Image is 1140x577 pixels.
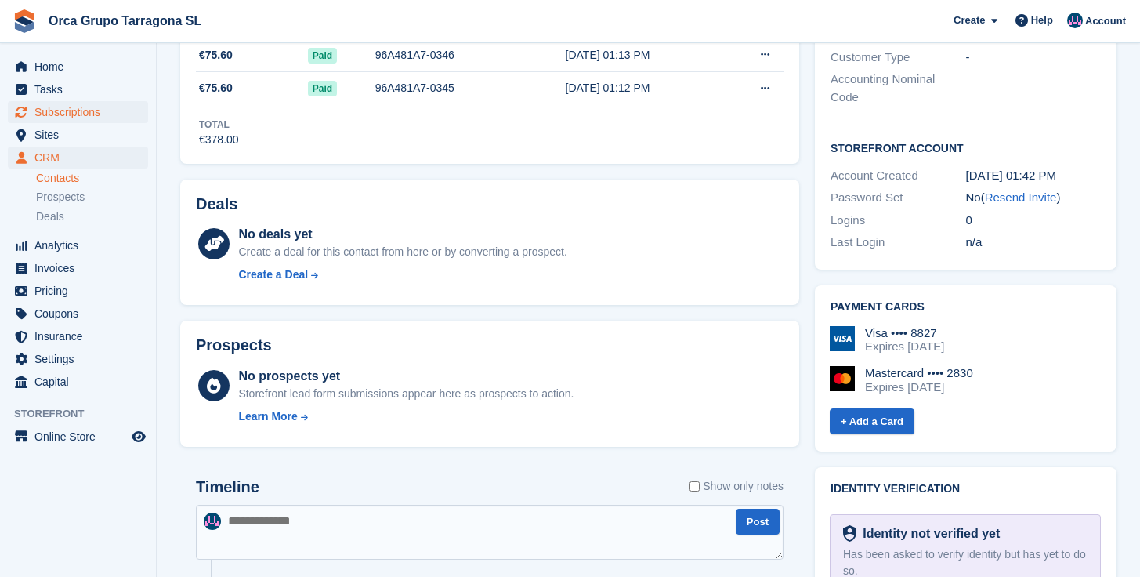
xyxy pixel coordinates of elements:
span: Help [1031,13,1053,28]
span: Coupons [34,303,128,325]
h2: Payment cards [831,301,1101,314]
div: Last Login [831,234,966,252]
span: Settings [34,348,128,370]
span: Account [1085,13,1126,29]
span: CRM [34,147,128,169]
a: Contacts [36,171,148,186]
span: Storefront [14,406,156,422]
div: Create a deal for this contact from here or by converting a prospect. [238,244,566,260]
a: Preview store [129,427,148,446]
div: 96A481A7-0346 [375,47,529,64]
a: menu [8,280,148,302]
div: Customer Type [831,49,966,67]
a: Resend Invite [985,191,1057,204]
div: 96A481A7-0345 [375,80,529,96]
div: Accounting Nominal Code [831,71,966,106]
h2: Identity verification [831,483,1101,495]
div: Mastercard •••• 2830 [865,366,973,380]
a: menu [8,124,148,146]
a: menu [8,303,148,325]
div: No deals yet [238,225,566,244]
span: Online Store [34,426,128,448]
h2: Storefront Account [831,140,1101,155]
a: menu [8,78,148,100]
a: menu [8,426,148,448]
span: Pricing [34,280,128,302]
img: Identity Verification Ready [843,525,856,543]
span: Create [954,13,985,28]
img: Mastercard Logo [830,366,855,391]
a: Learn More [238,408,574,425]
span: Deals [36,209,64,224]
div: Storefront lead form submissions appear here as prospects to action. [238,386,574,402]
div: [DATE] 01:12 PM [566,80,723,96]
button: Post [736,509,780,535]
div: Identity not verified yet [856,524,1000,543]
span: Insurance [34,325,128,347]
div: 0 [966,212,1102,230]
img: ADMIN MANAGMENT [204,513,221,530]
div: Logins [831,212,966,230]
span: Home [34,56,128,78]
span: €75.60 [199,80,233,96]
a: menu [8,348,148,370]
h2: Timeline [196,478,259,496]
div: €378.00 [199,132,239,148]
div: Expires [DATE] [865,339,944,354]
h2: Deals [196,195,237,213]
span: Prospects [36,190,85,205]
div: No [966,189,1102,207]
a: menu [8,147,148,169]
div: Password Set [831,189,966,207]
span: Capital [34,371,128,393]
img: Visa Logo [830,326,855,351]
div: Total [199,118,239,132]
div: No prospects yet [238,367,574,386]
a: menu [8,234,148,256]
span: Paid [308,48,337,64]
a: menu [8,56,148,78]
a: Orca Grupo Tarragona SL [42,8,208,34]
a: Deals [36,209,148,225]
a: menu [8,325,148,347]
a: + Add a Card [830,408,914,434]
span: ( ) [981,191,1061,204]
div: - [966,49,1102,67]
span: Paid [308,81,337,96]
div: Expires [DATE] [865,380,973,394]
span: Invoices [34,257,128,279]
input: Show only notes [689,478,700,495]
img: ADMIN MANAGMENT [1067,13,1083,28]
div: Learn More [238,408,297,425]
span: Subscriptions [34,101,128,123]
a: menu [8,257,148,279]
a: Create a Deal [238,267,566,283]
div: Create a Deal [238,267,308,283]
span: Tasks [34,78,128,100]
span: Sites [34,124,128,146]
h2: Prospects [196,336,272,354]
a: menu [8,371,148,393]
div: [DATE] 01:13 PM [566,47,723,64]
a: menu [8,101,148,123]
div: Account Created [831,167,966,185]
a: Prospects [36,189,148,205]
div: n/a [966,234,1102,252]
span: €75.60 [199,47,233,64]
div: Visa •••• 8827 [865,326,944,340]
label: Show only notes [689,478,784,495]
img: stora-icon-8386f47178a22dfd0bd8f6a31ec36ba5ce8667c1dd55bd0f319d3a0aa187defe.svg [13,9,36,33]
span: Analytics [34,234,128,256]
div: [DATE] 01:42 PM [966,167,1102,185]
